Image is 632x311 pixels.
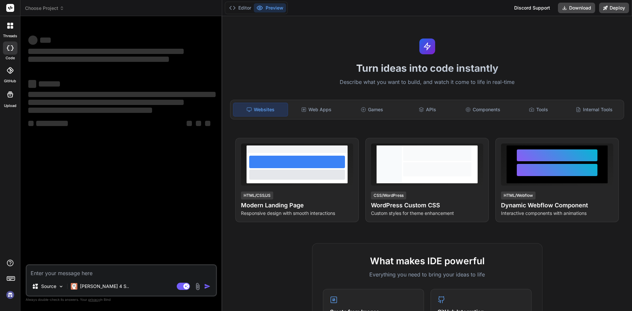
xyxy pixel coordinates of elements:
[194,283,201,290] img: attachment
[567,103,621,117] div: Internal Tools
[501,201,613,210] h4: Dynamic Webflow Component
[241,201,353,210] h4: Modern Landing Page
[289,103,344,117] div: Web Apps
[226,62,628,74] h1: Turn ideas into code instantly
[4,103,16,109] label: Upload
[599,3,629,13] button: Deploy
[71,283,77,290] img: Claude 4 Sonnet
[371,201,483,210] h4: WordPress Custom CSS
[6,55,15,61] label: code
[28,121,34,126] span: ‌
[205,121,210,126] span: ‌
[25,5,64,12] span: Choose Project
[371,210,483,217] p: Custom styles for theme enhancement
[233,103,288,117] div: Websites
[501,192,536,199] div: HTML/Webflow
[39,81,60,87] span: ‌
[28,100,184,105] span: ‌
[28,80,36,88] span: ‌
[58,284,64,289] img: Pick Models
[28,108,152,113] span: ‌
[323,271,532,278] p: Everything you need to bring your ideas to life
[28,57,169,62] span: ‌
[241,210,353,217] p: Responsive design with smooth interactions
[41,283,56,290] p: Source
[28,36,38,45] span: ‌
[4,78,16,84] label: GitHub
[501,210,613,217] p: Interactive components with animations
[512,103,566,117] div: Tools
[456,103,510,117] div: Components
[241,192,273,199] div: HTML/CSS/JS
[323,254,532,268] h2: What makes IDE powerful
[40,38,51,43] span: ‌
[226,78,628,87] p: Describe what you want to build, and watch it come to life in real-time
[371,192,406,199] div: CSS/WordPress
[345,103,399,117] div: Games
[196,121,201,126] span: ‌
[187,121,192,126] span: ‌
[226,3,254,13] button: Editor
[3,33,17,39] label: threads
[88,298,100,301] span: privacy
[510,3,554,13] div: Discord Support
[400,103,455,117] div: APIs
[254,3,286,13] button: Preview
[204,283,211,290] img: icon
[80,283,129,290] p: [PERSON_NAME] 4 S..
[28,49,184,54] span: ‌
[26,297,217,303] p: Always double-check its answers. Your in Bind
[36,121,68,126] span: ‌
[558,3,595,13] button: Download
[5,289,16,300] img: signin
[28,92,216,97] span: ‌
